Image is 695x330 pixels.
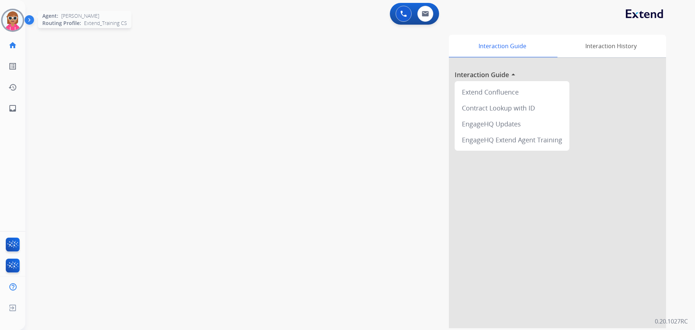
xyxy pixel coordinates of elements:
[8,41,17,50] mat-icon: home
[458,116,566,132] div: EngageHQ Updates
[458,100,566,116] div: Contract Lookup with ID
[8,62,17,71] mat-icon: list_alt
[42,12,58,20] span: Agent:
[8,104,17,113] mat-icon: inbox
[655,317,688,326] p: 0.20.1027RC
[84,20,127,27] span: Extend_Training CS
[458,132,566,148] div: EngageHQ Extend Agent Training
[3,10,23,30] img: avatar
[8,83,17,92] mat-icon: history
[556,35,666,57] div: Interaction History
[458,84,566,100] div: Extend Confluence
[42,20,81,27] span: Routing Profile:
[61,12,99,20] span: [PERSON_NAME]
[449,35,556,57] div: Interaction Guide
